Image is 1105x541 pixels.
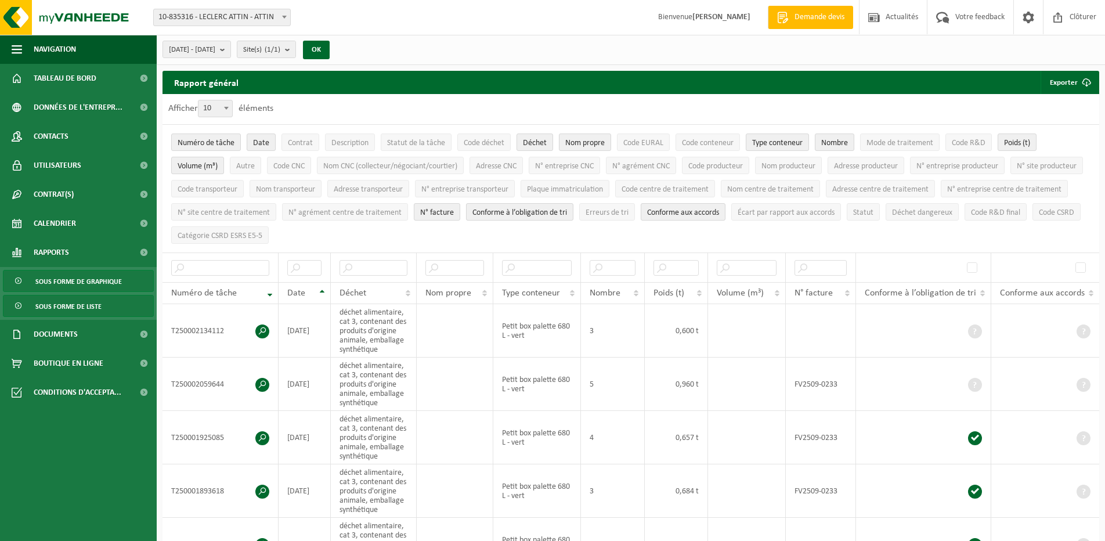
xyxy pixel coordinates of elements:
span: Type conteneur [752,139,803,147]
span: Conditions d'accepta... [34,378,121,407]
button: Code R&D finalCode R&amp;D final: Activate to sort [965,203,1027,221]
td: 3 [581,304,644,358]
td: FV2509-0233 [786,411,856,464]
button: Code R&DCode R&amp;D: Activate to sort [945,134,992,151]
span: N° entreprise CNC [535,162,594,171]
span: Code centre de traitement [622,185,709,194]
button: Type conteneurType conteneur: Activate to sort [746,134,809,151]
span: N° entreprise transporteur [421,185,508,194]
span: Code R&D [952,139,985,147]
span: Adresse centre de traitement [832,185,929,194]
span: 10-835316 - LECLERC ATTIN - ATTIN [153,9,291,26]
span: N° agrément CNC [612,162,670,171]
span: Site(s) [243,41,280,59]
button: Déchet dangereux : Activate to sort [886,203,959,221]
td: 3 [581,464,644,518]
span: Tableau de bord [34,64,96,93]
a: Sous forme de liste [3,295,154,317]
button: DéchetDéchet: Activate to sort [517,134,553,151]
td: 5 [581,358,644,411]
td: T250002059644 [162,358,279,411]
td: Petit box palette 680 L - vert [493,304,581,358]
button: Adresse centre de traitementAdresse centre de traitement: Activate to sort [826,180,935,197]
span: N° site producteur [1017,162,1077,171]
span: Description [331,139,369,147]
span: Autre [236,162,255,171]
span: Conforme à l’obligation de tri [472,208,567,217]
button: Catégorie CSRD ESRS E5-5Catégorie CSRD ESRS E5-5: Activate to sort [171,226,269,244]
span: Date [253,139,269,147]
button: N° site centre de traitementN° site centre de traitement: Activate to sort [171,203,276,221]
span: Code conteneur [682,139,734,147]
button: Mode de traitementMode de traitement: Activate to sort [860,134,940,151]
span: Adresse transporteur [334,185,403,194]
span: Nombre [821,139,848,147]
button: Nom CNC (collecteur/négociant/courtier)Nom CNC (collecteur/négociant/courtier): Activate to sort [317,157,464,174]
button: N° agrément centre de traitementN° agrément centre de traitement: Activate to sort [282,203,408,221]
button: Code CSRDCode CSRD: Activate to sort [1032,203,1081,221]
span: Erreurs de tri [586,208,629,217]
button: Poids (t)Poids (t): Activate to sort [998,134,1037,151]
span: 10 [198,100,232,117]
h2: Rapport général [162,71,250,94]
span: Demande devis [792,12,847,23]
span: Nom propre [565,139,605,147]
button: Code déchetCode déchet: Activate to sort [457,134,511,151]
span: Contrat [288,139,313,147]
span: Code R&D final [971,208,1020,217]
span: Nombre [590,288,620,298]
span: Écart par rapport aux accords [738,208,835,217]
button: N° entreprise producteurN° entreprise producteur: Activate to sort [910,157,1005,174]
span: Statut [853,208,873,217]
td: [DATE] [279,358,331,411]
button: Numéro de tâcheNuméro de tâche: Activate to remove sorting [171,134,241,151]
a: Demande devis [768,6,853,29]
button: N° factureN° facture: Activate to sort [414,203,460,221]
button: N° agrément CNCN° agrément CNC: Activate to sort [606,157,676,174]
td: déchet alimentaire, cat 3, contenant des produits d'origine animale, emballage synthétique [331,304,417,358]
td: FV2509-0233 [786,358,856,411]
span: Navigation [34,35,76,64]
span: Conforme à l’obligation de tri [865,288,976,298]
span: Numéro de tâche [178,139,234,147]
button: ContratContrat: Activate to sort [281,134,319,151]
span: N° facture [795,288,833,298]
td: déchet alimentaire, cat 3, contenant des produits d'origine animale, emballage synthétique [331,411,417,464]
span: 10 [198,100,233,117]
td: T250002134112 [162,304,279,358]
span: Nom CNC (collecteur/négociant/courtier) [323,162,457,171]
a: Sous forme de graphique [3,270,154,292]
button: Code EURALCode EURAL: Activate to sort [617,134,670,151]
span: Déchet [523,139,547,147]
button: Nom propreNom propre: Activate to sort [559,134,611,151]
td: FV2509-0233 [786,464,856,518]
span: Conforme aux accords [1000,288,1085,298]
span: Poids (t) [1004,139,1030,147]
span: Nom centre de traitement [727,185,814,194]
button: Volume (m³)Volume (m³): Activate to sort [171,157,224,174]
span: Boutique en ligne [34,349,103,378]
button: NombreNombre: Activate to sort [815,134,854,151]
td: T250001893618 [162,464,279,518]
button: Écart par rapport aux accordsÉcart par rapport aux accords: Activate to sort [731,203,841,221]
span: Rapports [34,238,69,267]
span: N° entreprise centre de traitement [947,185,1061,194]
span: Numéro de tâche [171,288,237,298]
span: Poids (t) [653,288,684,298]
span: Adresse producteur [834,162,898,171]
span: Documents [34,320,78,349]
span: Déchet dangereux [892,208,952,217]
button: Nom producteurNom producteur: Activate to sort [755,157,822,174]
button: Code CNCCode CNC: Activate to sort [267,157,311,174]
span: Contrat(s) [34,180,74,209]
span: Calendrier [34,209,76,238]
button: StatutStatut: Activate to sort [847,203,880,221]
button: Plaque immatriculationPlaque immatriculation: Activate to sort [521,180,609,197]
td: [DATE] [279,411,331,464]
span: Catégorie CSRD ESRS E5-5 [178,232,262,240]
span: [DATE] - [DATE] [169,41,215,59]
button: DateDate: Activate to sort [247,134,276,151]
button: DescriptionDescription: Activate to sort [325,134,375,151]
span: Volume (m³) [178,162,218,171]
td: déchet alimentaire, cat 3, contenant des produits d'origine animale, emballage synthétique [331,464,417,518]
